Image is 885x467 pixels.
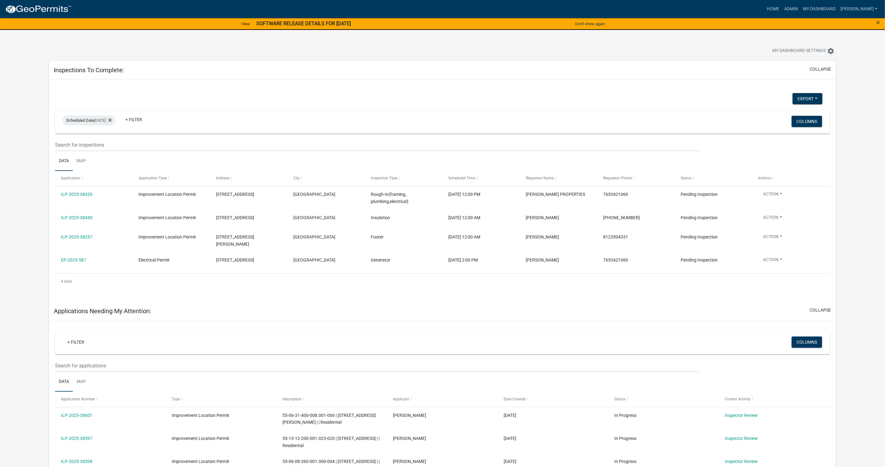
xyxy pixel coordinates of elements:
[61,436,92,441] a: ILP-2025-38597
[138,215,196,220] span: Improvement Location Permit
[448,257,478,262] span: 09/08/2025, 2:00 PM
[293,176,300,180] span: City
[282,413,376,425] span: 55-06-31-400-008.001-006 | 6143 N JENNIFER LYNN LN | | Residential
[876,19,880,26] button: Close
[526,257,559,262] span: Tim
[133,171,210,186] datatable-header-cell: Application Type
[767,45,840,57] button: My Dashboard Settingssettings
[504,459,516,464] span: 09/03/2025
[442,171,520,186] datatable-header-cell: Scheduled Time
[573,19,608,29] button: Don't show again
[216,257,254,262] span: 1440 BEECH GROVE CT
[120,114,147,125] a: + Filter
[55,392,166,407] datatable-header-cell: Application Number
[172,413,229,418] span: Improvement Location Permit
[675,171,752,186] datatable-header-cell: Status
[371,234,384,239] span: Footer
[293,257,335,262] span: MARTINSVILLE
[876,18,880,27] span: ×
[63,116,115,125] div: [DATE]
[603,215,640,220] span: 765-318-6194
[526,215,559,220] span: Elliott Burkett
[282,397,301,401] span: Description
[138,234,196,239] span: Improvement Location Permit
[55,139,699,151] input: Search for inspections
[61,413,92,418] a: ILP-2025-38601
[282,436,380,448] span: 55-13-12-200-001.023-020 | 3082 E INDIAN SUMMER LN | | Residential
[216,215,254,220] span: 2321 E NOTTINGHAM LN
[172,436,229,441] span: Improvement Location Permit
[810,66,831,73] button: collapse
[55,274,830,289] div: 4 total
[138,192,196,197] span: Improvement Location Permit
[393,413,426,418] span: Benjamin R Kinkade
[61,176,80,180] span: Application
[758,257,787,266] button: Action
[61,192,92,197] a: ILP-2025-38420
[55,359,699,372] input: Search for applications
[371,192,408,204] span: Rough-In(framing, plumbing,electrical)
[603,176,632,180] span: Requestor Phone
[210,171,287,186] datatable-header-cell: Address
[772,47,826,55] span: My Dashboard Settings
[504,397,525,401] span: Date Created
[504,436,516,441] span: 09/04/2025
[520,171,597,186] datatable-header-cell: Requestor Name
[448,176,475,180] span: Scheduled Time
[448,234,480,239] span: 09/08/2025, 12:00 AM
[597,171,675,186] datatable-header-cell: Requestor Phone
[448,215,480,220] span: 09/08/2025, 12:00 AM
[526,176,554,180] span: Requestor Name
[287,171,365,186] datatable-header-cell: City
[614,459,636,464] span: In Progress
[792,337,822,348] button: Columns
[725,436,758,441] a: Inspector Review
[526,234,559,239] span: MICHAEL MUSGROVE
[138,257,170,262] span: Electrical Permit
[719,392,830,407] datatable-header-cell: Current Activity
[55,151,73,171] a: Data
[752,171,830,186] datatable-header-cell: Actions
[614,397,625,401] span: Status
[614,413,636,418] span: In Progress
[526,192,585,197] span: FAULKENBURG PROPERTIES
[293,234,335,239] span: MOORESVILLE
[608,392,719,407] datatable-header-cell: Status
[810,307,831,314] button: collapse
[216,176,230,180] span: Address
[793,93,822,104] button: Export
[838,3,880,15] a: [PERSON_NAME]
[239,19,253,29] a: View
[725,459,758,464] a: Inspector Review
[371,215,390,220] span: Insulation
[393,436,426,441] span: Myra Johnson
[498,392,608,407] datatable-header-cell: Date Created
[293,215,335,220] span: MARTINSVILLE
[166,392,277,407] datatable-header-cell: Type
[138,176,167,180] span: Application Type
[387,392,498,407] datatable-header-cell: Applicant
[758,176,771,180] span: Actions
[681,176,692,180] span: Status
[792,116,822,127] button: Columns
[614,436,636,441] span: In Progress
[393,397,409,401] span: Applicant
[61,459,92,464] a: ILP-2025-38598
[371,176,397,180] span: Inspection Type
[504,413,516,418] span: 09/05/2025
[256,21,351,26] strong: SOFTWARE RELEASE DETAILS FOR [DATE]
[725,397,751,401] span: Current Activity
[448,192,480,197] span: 09/08/2025, 12:00 PM
[764,3,782,15] a: Home
[365,171,442,186] datatable-header-cell: Inspection Type
[293,192,335,197] span: MARTINSVILLE
[603,192,628,197] span: 7653421060
[277,392,387,407] datatable-header-cell: Description
[827,47,835,55] i: settings
[73,372,90,392] a: Map
[73,151,90,171] a: Map
[49,79,836,302] div: collapse
[61,257,86,262] a: EP-2025-587
[61,234,92,239] a: ILP-2025-38257
[63,337,89,348] a: + Filter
